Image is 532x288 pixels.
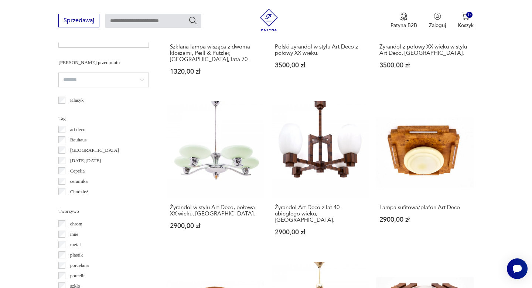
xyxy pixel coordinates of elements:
[70,188,88,196] p: Chodzież
[188,16,197,25] button: Szukaj
[58,19,99,24] a: Sprzedawaj
[58,14,99,27] button: Sprzedawaj
[376,101,473,250] a: Lampa sufitowa/plafon Art DecoLampa sufitowa/plafon Art Deco2900,00 zł
[458,22,474,29] p: Koszyk
[507,258,528,279] iframe: Smartsupp widget button
[58,58,149,67] p: [PERSON_NAME] przedmiotu
[379,62,470,68] p: 3500,00 zł
[167,101,264,250] a: Żyrandol w stylu Art Deco, połowa XX wieku, Polska.Żyrandol w stylu Art Deco, połowa XX wieku, [G...
[379,44,470,56] h3: Żyrandol z połowy XX wieku w stylu Art Deco, [GEOGRAPHIC_DATA].
[272,101,369,250] a: Żyrandol Art Deco z lat 40. ubiegłego wieku, Polska.Żyrandol Art Deco z lat 40. ubiegłego wieku, ...
[275,62,365,68] p: 3500,00 zł
[58,114,149,123] p: Tag
[258,9,280,31] img: Patyna - sklep z meblami i dekoracjami vintage
[429,13,446,29] button: Zaloguj
[275,204,365,223] h3: Żyrandol Art Deco z lat 40. ubiegłego wieku, [GEOGRAPHIC_DATA].
[458,13,474,29] button: 0Koszyk
[70,177,88,185] p: ceramika
[70,167,85,175] p: Cepelia
[70,272,85,280] p: porcelit
[379,217,470,223] p: 2900,00 zł
[434,13,441,20] img: Ikonka użytkownika
[70,96,84,104] p: Klasyk
[429,22,446,29] p: Zaloguj
[170,204,260,217] h3: Żyrandol w stylu Art Deco, połowa XX wieku, [GEOGRAPHIC_DATA].
[70,125,86,134] p: art deco
[70,230,78,238] p: inne
[70,241,81,249] p: metal
[170,68,260,75] p: 1320,00 zł
[400,13,407,21] img: Ikona medalu
[391,13,417,29] button: Patyna B2B
[58,207,149,215] p: Tworzywo
[70,261,89,269] p: porcelana
[70,198,88,206] p: Ćmielów
[466,12,473,18] div: 0
[70,157,101,165] p: [DATE][DATE]
[70,136,87,144] p: Bauhaus
[379,204,470,211] h3: Lampa sufitowa/plafon Art Deco
[391,13,417,29] a: Ikona medaluPatyna B2B
[275,44,365,56] h3: Polski żyrandol w stylu Art Deco z połowy XX wieku.
[170,44,260,63] h3: Szklana lampa wisząca z dwoma kloszami, Peill & Putzler, [GEOGRAPHIC_DATA], lata 70.
[70,146,119,154] p: [GEOGRAPHIC_DATA]
[170,223,260,229] p: 2900,00 zł
[391,22,417,29] p: Patyna B2B
[462,13,469,20] img: Ikona koszyka
[70,220,82,228] p: chrom
[275,229,365,235] p: 2900,00 zł
[70,251,83,259] p: plastik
